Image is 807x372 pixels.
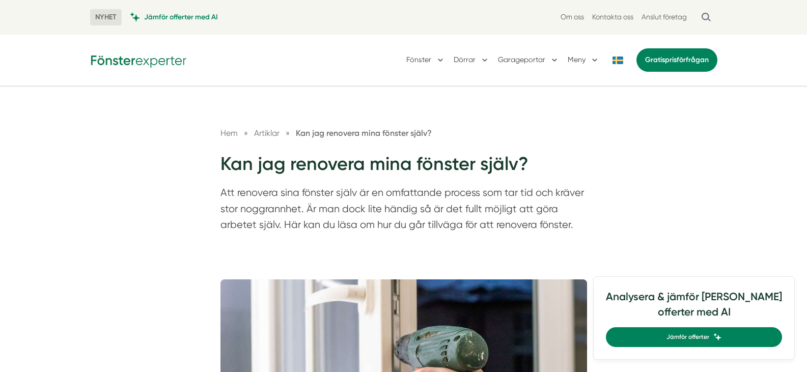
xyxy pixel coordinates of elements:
p: Att renovera sina fönster själv är en omfattande process som tar tid och kräver stor noggrannhet.... [220,185,587,238]
span: » [244,127,248,139]
span: » [286,127,290,139]
a: Kontakta oss [592,12,633,22]
a: Anslut företag [642,12,687,22]
button: Dörrar [454,47,490,73]
button: Fönster [406,47,446,73]
span: Jämför offerter [666,332,709,342]
h1: Kan jag renovera mina fönster själv? [220,152,587,185]
img: Fönsterexperter Logotyp [90,52,187,68]
a: Om oss [561,12,584,22]
span: NYHET [90,9,122,25]
a: Kan jag renovera mina fönster själv? [296,128,432,138]
button: Meny [568,47,600,73]
a: Gratisprisförfrågan [636,48,717,72]
a: Artiklar [254,128,282,138]
nav: Breadcrumb [220,127,587,139]
span: Jämför offerter med AI [144,12,218,22]
a: Jämför offerter med AI [130,12,218,22]
span: Gratis [645,55,665,64]
h4: Analysera & jämför [PERSON_NAME] offerter med AI [606,289,782,327]
button: Garageportar [498,47,560,73]
a: Hem [220,128,238,138]
span: Artiklar [254,128,280,138]
a: Jämför offerter [606,327,782,347]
